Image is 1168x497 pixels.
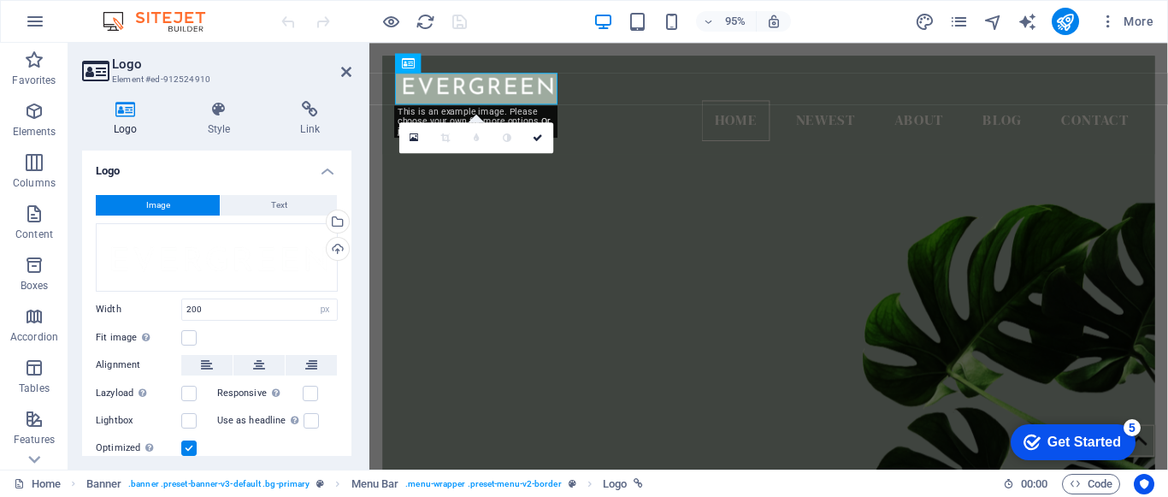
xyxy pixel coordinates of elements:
[430,122,461,153] a: Crop mode
[82,101,176,137] h4: Logo
[13,176,56,190] p: Columns
[915,11,935,32] button: design
[96,355,181,376] label: Alignment
[19,382,50,395] p: Tables
[1018,11,1038,32] button: text_generator
[1003,474,1048,494] h6: Session time
[96,305,181,314] label: Width
[217,383,303,404] label: Responsive
[1021,474,1047,494] span: 00 00
[1062,474,1120,494] button: Code
[316,479,324,488] i: This element is a customizable preset
[96,328,181,348] label: Fit image
[14,9,139,44] div: Get Started 5 items remaining, 0% complete
[112,56,351,72] h2: Logo
[86,474,122,494] span: Click to select. Double-click to edit
[766,14,782,29] i: On resize automatically adjust zoom level to fit chosen device.
[634,479,643,488] i: This element is linked
[399,122,430,153] a: Select files from the file manager, stock photos, or upload file(s)
[398,116,551,137] a: Or import this image
[983,11,1004,32] button: navigator
[96,383,181,404] label: Lazyload
[12,74,56,87] p: Favorites
[50,19,124,34] div: Get Started
[1093,8,1160,35] button: More
[146,195,170,216] span: Image
[722,11,749,32] h6: 95%
[128,474,310,494] span: . banner .preset-banner-v3-default .bg-primary
[415,11,435,32] button: reload
[14,474,61,494] a: Click to cancel selection. Double-click to open Pages
[112,72,317,87] h3: Element #ed-912524910
[13,125,56,139] p: Elements
[15,228,53,241] p: Content
[82,151,351,181] h4: Logo
[1052,8,1079,35] button: publish
[405,474,561,494] span: . menu-wrapper .preset-menu-v2-border
[569,479,576,488] i: This element is a customizable preset
[96,223,338,292] div: Bildschirmfoto2019-07-10um14.21.17.png
[1134,474,1154,494] button: Usercentrics
[96,438,181,459] label: Optimized
[96,411,181,431] label: Lightbox
[696,11,757,32] button: 95%
[461,122,492,153] a: Blur
[1100,13,1153,30] span: More
[21,279,49,293] p: Boxes
[492,122,522,153] a: Greyscale
[1033,477,1035,490] span: :
[1070,474,1112,494] span: Code
[98,11,227,32] img: Editor Logo
[416,12,435,32] i: Reload page
[86,474,644,494] nav: breadcrumb
[96,195,220,216] button: Image
[221,195,337,216] button: Text
[176,101,269,137] h4: Style
[1055,12,1075,32] i: Publish
[271,195,287,216] span: Text
[127,3,144,21] div: 5
[603,474,627,494] span: Click to select. Double-click to edit
[949,11,970,32] button: pages
[14,433,55,447] p: Features
[394,105,557,138] div: This is an example image. Please choose your own for more options.
[1018,12,1037,32] i: AI Writer
[523,122,554,153] a: Confirm ( Ctrl ⏎ )
[380,11,401,32] button: Click here to leave preview mode and continue editing
[268,101,351,137] h4: Link
[10,330,58,344] p: Accordion
[351,474,399,494] span: Click to select. Double-click to edit
[217,411,304,431] label: Use as headline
